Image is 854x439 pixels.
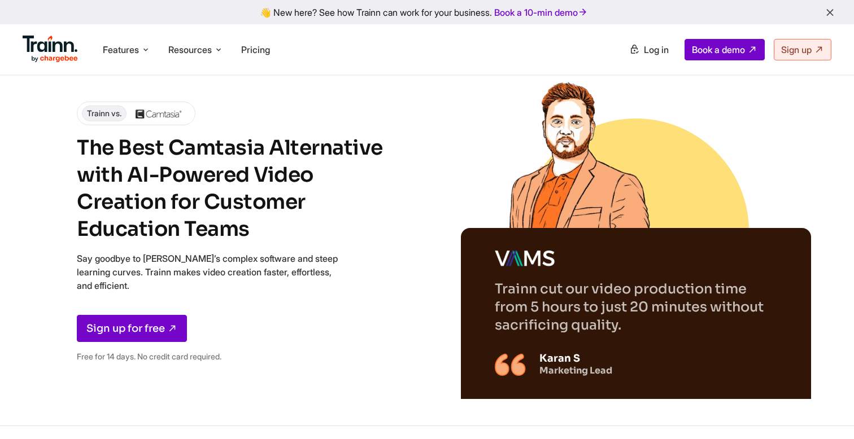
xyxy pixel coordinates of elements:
p: Trainn cut our video production time from 5 hours to just 20 minutes without sacrificing quality. [495,280,777,334]
p: Free for 14 days. No credit card required. [77,350,348,363]
div: 👋 New here? See how Trainn can work for your business. [7,7,847,17]
p: Say goodbye to [PERSON_NAME]’s complex software and steep learning curves. Trainn makes video cre... [77,252,348,292]
p: Karan S [539,352,612,365]
a: Sign up for free [77,315,187,342]
span: Trainn vs. [82,106,127,121]
img: Trainn Logo [23,36,78,63]
img: camtasia [136,108,182,119]
a: Book a demo [685,39,765,60]
a: Book a 10-min demo [492,5,590,20]
iframe: Chat Widget [798,385,854,439]
a: Sign up [774,39,831,60]
span: Log in [644,44,669,55]
span: Book a demo [692,44,745,55]
h1: The Best Camtasia Alternative with AI-Powered Video Creation for Customer Education Teams [77,134,404,243]
span: Features [103,43,139,56]
span: Resources [168,43,212,56]
p: Marketing Lead [539,365,612,376]
a: Pricing [241,44,270,55]
img: buildops [495,251,555,266]
img: testimonial [495,353,526,376]
a: Log in [622,39,676,60]
img: sabina dangal [492,68,656,231]
span: Sign up [781,44,812,55]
